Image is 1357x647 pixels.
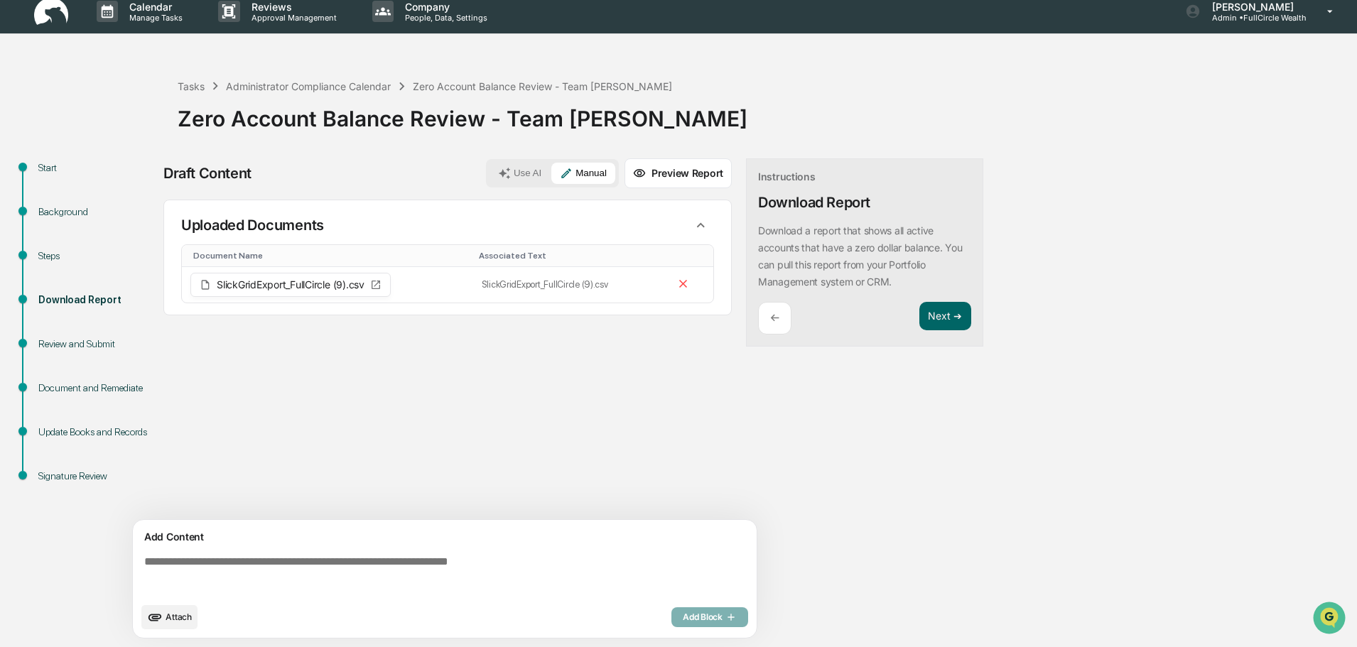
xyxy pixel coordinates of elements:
[38,205,155,219] div: Background
[38,293,155,308] div: Download Report
[141,605,198,629] button: upload document
[14,180,26,192] div: 🖐️
[117,179,176,193] span: Attestations
[28,206,90,220] span: Data Lookup
[490,163,550,184] button: Use AI
[479,251,660,261] div: Toggle SortBy
[38,381,155,396] div: Document and Remediate
[178,94,1350,131] div: Zero Account Balance Review - Team [PERSON_NAME]
[14,30,259,53] p: How can we help?
[758,224,962,288] p: Download a report that shows all active accounts that have a zero dollar balance. You can pull th...
[181,217,324,234] p: Uploaded Documents
[48,123,180,134] div: We're available if you need us!
[226,80,391,92] div: Administrator Compliance Calendar
[217,280,364,290] span: SlickGridExport_FullCircle (9).csv
[118,13,190,23] p: Manage Tasks
[1201,1,1307,13] p: [PERSON_NAME]
[473,267,666,303] td: SlickGridExport_FullCircle (9).csv
[193,251,467,261] div: Toggle SortBy
[674,274,693,295] button: Remove file
[166,611,192,622] span: Attach
[1201,13,1307,23] p: Admin • FullCircle Wealth
[14,109,40,134] img: 1746055101610-c473b297-6a78-478c-a979-82029cc54cd1
[28,179,92,193] span: Preclearance
[38,161,155,175] div: Start
[103,180,114,192] div: 🗄️
[240,1,344,13] p: Reviews
[118,1,190,13] p: Calendar
[14,207,26,219] div: 🔎
[178,80,205,92] div: Tasks
[100,240,172,251] a: Powered byPylon
[97,173,182,199] a: 🗄️Attestations
[163,165,252,182] div: Draft Content
[48,109,233,123] div: Start new chat
[919,302,971,331] button: Next ➔
[38,469,155,484] div: Signature Review
[38,425,155,440] div: Update Books and Records
[9,173,97,199] a: 🖐️Preclearance
[394,13,494,23] p: People, Data, Settings
[758,194,870,211] div: Download Report
[394,1,494,13] p: Company
[770,311,779,325] p: ←
[242,113,259,130] button: Start new chat
[38,249,155,263] div: Steps
[551,163,615,184] button: Manual
[141,241,172,251] span: Pylon
[240,13,344,23] p: Approval Management
[141,528,748,545] div: Add Content
[625,158,732,188] button: Preview Report
[413,80,672,92] div: Zero Account Balance Review - Team [PERSON_NAME]
[1312,600,1350,638] iframe: Open customer support
[758,170,816,183] div: Instructions
[38,337,155,352] div: Review and Submit
[9,200,95,226] a: 🔎Data Lookup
